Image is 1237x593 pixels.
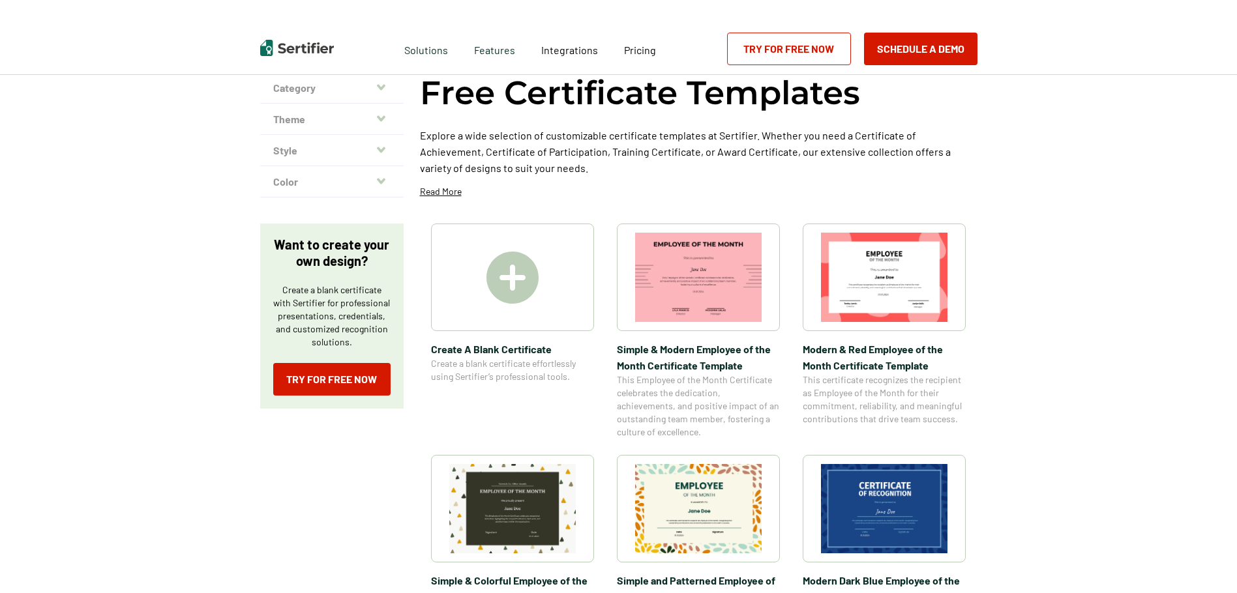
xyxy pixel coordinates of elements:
[449,464,576,553] img: Simple & Colorful Employee of the Month Certificate Template
[474,40,515,57] span: Features
[617,373,780,439] span: This Employee of the Month Certificate celebrates the dedication, achievements, and positive impa...
[260,135,404,166] button: Style
[617,341,780,373] span: Simple & Modern Employee of the Month Certificate Template
[260,166,404,197] button: Color
[404,40,448,57] span: Solutions
[260,40,334,56] img: Sertifier | Digital Credentialing Platform
[617,224,780,439] a: Simple & Modern Employee of the Month Certificate TemplateSimple & Modern Employee of the Month C...
[635,464,762,553] img: Simple and Patterned Employee of the Month Certificate Template
[260,104,404,135] button: Theme
[624,40,656,57] a: Pricing
[821,233,947,322] img: Modern & Red Employee of the Month Certificate Template
[420,127,977,176] p: Explore a wide selection of customizable certificate templates at Sertifier. Whether you need a C...
[420,185,462,198] p: Read More
[431,341,594,357] span: Create A Blank Certificate
[541,40,598,57] a: Integrations
[541,44,598,56] span: Integrations
[486,252,539,304] img: Create A Blank Certificate
[635,233,762,322] img: Simple & Modern Employee of the Month Certificate Template
[803,341,966,373] span: Modern & Red Employee of the Month Certificate Template
[273,237,391,269] p: Want to create your own design?
[624,44,656,56] span: Pricing
[803,373,966,426] span: This certificate recognizes the recipient as Employee of the Month for their commitment, reliabil...
[821,464,947,553] img: Modern Dark Blue Employee of the Month Certificate Template
[420,72,860,114] h1: Free Certificate Templates
[431,357,594,383] span: Create a blank certificate effortlessly using Sertifier’s professional tools.
[273,283,391,349] p: Create a blank certificate with Sertifier for professional presentations, credentials, and custom...
[727,33,851,65] a: Try for Free Now
[803,224,966,439] a: Modern & Red Employee of the Month Certificate TemplateModern & Red Employee of the Month Certifi...
[273,363,391,396] a: Try for Free Now
[260,72,404,104] button: Category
